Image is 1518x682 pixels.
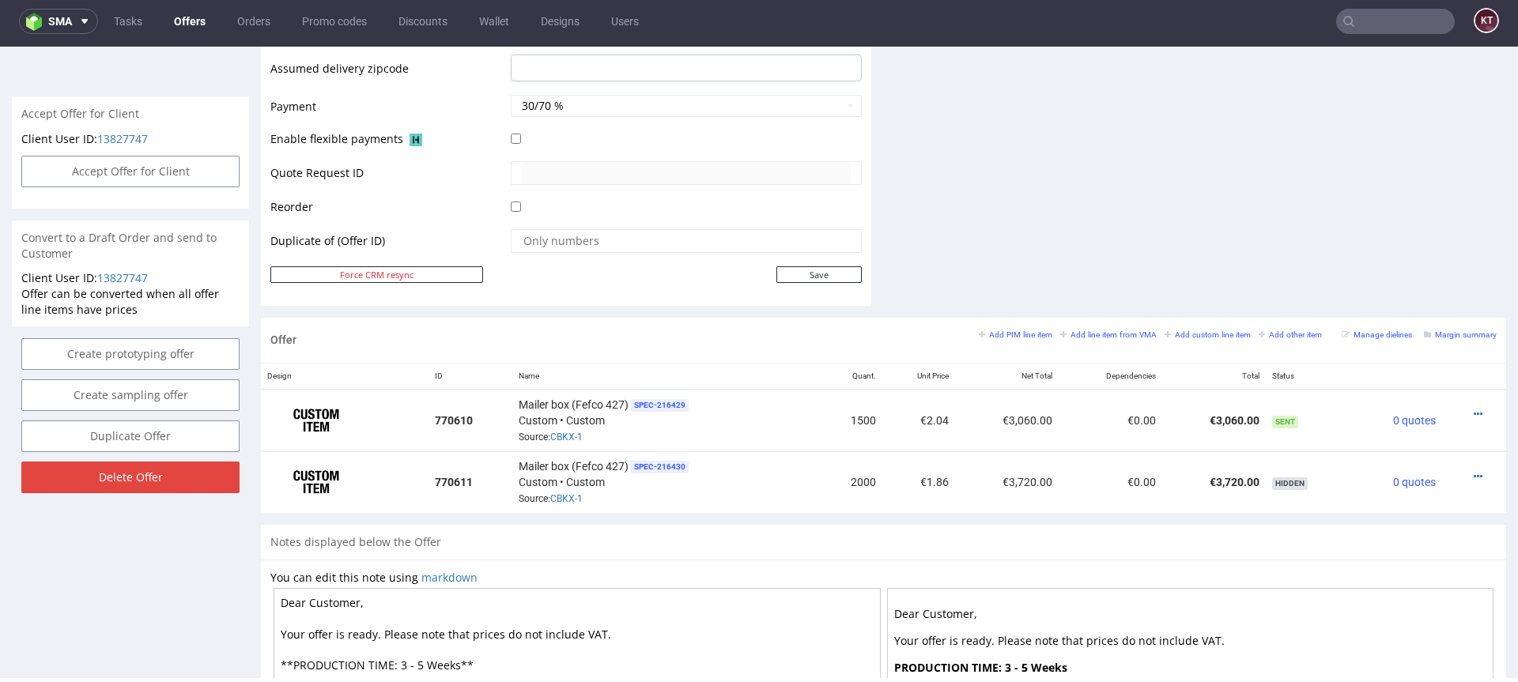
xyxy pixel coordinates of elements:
[519,411,814,460] div: Custom • Custom
[531,9,589,34] a: Designs
[882,317,956,343] th: Unit Price
[21,224,240,239] p: Client User ID:
[1342,284,1412,292] small: Manage dielines
[48,16,72,27] span: sma
[12,50,249,85] div: Accept Offer for Client
[21,292,240,323] a: Create prototyping offer
[21,415,240,447] input: Delete Offer
[882,342,956,405] td: €2.04
[12,174,249,224] div: Convert to a Draft Order and send to Customer
[819,317,882,343] th: Quant.
[1059,342,1162,405] td: €0.00
[270,113,507,150] td: Quote Request ID
[270,150,507,181] td: Reorder
[1162,317,1266,343] th: Total
[1259,284,1322,292] small: Add other item
[519,350,629,366] span: Mailer box (Fefco 427)
[270,6,507,47] td: Assumed delivery zipcode
[1059,405,1162,466] td: €0.00
[435,429,473,442] strong: 770611
[164,9,215,34] a: Offers
[12,224,249,280] div: Offer can be converted when all offer line items have prices
[270,82,507,113] td: Enable flexible payments
[519,349,814,398] div: Custom • Custom
[410,87,422,100] img: Hokodo
[270,181,507,218] td: Duplicate of (Offer ID)
[21,109,240,141] button: Accept Offer for Client
[97,224,148,239] a: 13827747
[550,385,583,396] a: CBKX-1
[21,333,240,364] a: Create sampling offer
[26,13,48,31] img: logo
[511,48,862,70] button: 30/70 %
[1424,284,1497,292] small: Margin summary
[470,9,519,34] a: Wallet
[435,367,473,380] strong: 770610
[519,447,583,458] span: Source:
[819,405,882,466] td: 2000
[1475,9,1497,32] figcaption: KT
[97,85,148,100] a: 13827747
[602,9,648,34] a: Users
[1060,284,1157,292] small: Add line item from VMA
[429,317,512,343] th: ID
[776,220,862,236] input: Save
[1162,342,1266,405] td: €3,060.00
[1162,405,1266,466] td: €3,720.00
[512,317,820,343] th: Name
[955,317,1059,343] th: Net Total
[1272,369,1298,382] span: Sent
[882,405,956,466] td: €1.86
[550,447,583,458] a: CBKX-1
[261,478,1506,513] div: Notes displayed below the Offer
[519,385,583,396] span: Source:
[270,220,483,236] button: Force CRM resync
[270,47,507,82] td: Payment
[1165,284,1251,292] small: Add custom line item
[228,9,280,34] a: Orders
[389,9,457,34] a: Discounts
[955,405,1059,466] td: €3,720.00
[631,352,689,365] span: SPEC- 216429
[1393,429,1436,442] span: 0 quotes
[261,317,429,343] th: Design
[519,412,629,428] span: Mailer box (Fefco 427)
[293,9,376,34] a: Promo codes
[979,284,1052,292] small: Add PIM line item
[421,523,478,538] a: markdown
[19,9,98,34] button: sma
[1393,367,1436,380] span: 0 quotes
[21,85,240,100] p: Client User ID:
[522,183,851,205] input: Only numbers
[104,9,152,34] a: Tasks
[277,354,356,394] img: ico-item-custom-a8f9c3db6a5631ce2f509e228e8b95abde266dc4376634de7b166047de09ff05.png
[270,287,296,300] span: Offer
[1059,317,1162,343] th: Dependencies
[277,416,356,455] img: ico-item-custom-a8f9c3db6a5631ce2f509e228e8b95abde266dc4376634de7b166047de09ff05.png
[21,374,240,405] a: Duplicate Offer
[1272,431,1308,443] span: hidden
[955,342,1059,405] td: €3,060.00
[819,342,882,405] td: 1500
[1266,317,1351,343] th: Status
[631,414,689,427] span: SPEC- 216430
